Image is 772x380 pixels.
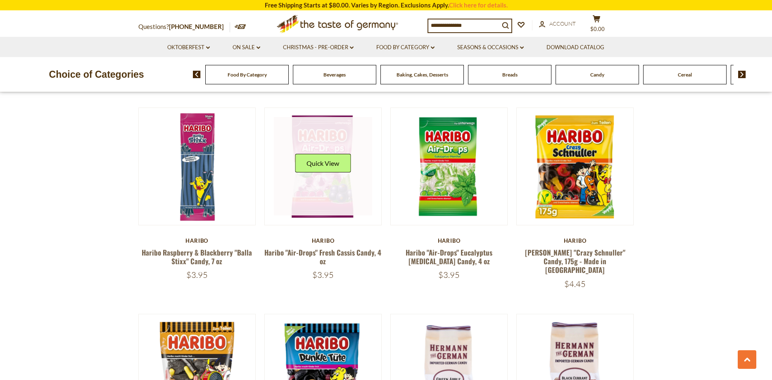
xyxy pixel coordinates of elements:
div: Haribo [264,237,382,244]
a: Haribo "Air-Drops" Eucalyptus [MEDICAL_DATA] Candy, 4 oz [406,247,492,266]
a: Click here for details. [449,1,508,9]
a: On Sale [233,43,260,52]
img: previous arrow [193,71,201,78]
a: Cereal [678,72,692,78]
span: $4.45 [564,279,586,289]
a: Haribo "Air-Drops" Fresh Cassis Candy, 4 oz [264,247,381,266]
span: $3.95 [438,270,460,280]
div: Haribo [390,237,508,244]
span: $0.00 [590,26,605,32]
button: Quick View [295,154,351,172]
div: Haribo [516,237,634,244]
a: Breads [502,72,518,78]
img: Haribo "Air-Drops" Eucalyptus Menthol Candy, 4 oz [391,108,508,225]
a: [PERSON_NAME] "Crazy Schnuller" Candy, 175g - Made in [GEOGRAPHIC_DATA] [525,247,625,275]
img: next arrow [738,71,746,78]
a: Baking, Cakes, Desserts [397,72,448,78]
img: Haribo "Air-Drops" Fresh Cassis Candy, 4 oz [265,108,382,225]
button: $0.00 [584,15,609,36]
a: Seasons & Occasions [457,43,524,52]
a: Food By Category [228,72,267,78]
a: Haribo Raspberry & Blackberry "Balla Stixx" Candy, 7 oz [142,247,252,266]
span: Account [549,20,576,27]
a: Beverages [323,72,346,78]
a: Oktoberfest [167,43,210,52]
div: Haribo [138,237,256,244]
a: Download Catalog [546,43,604,52]
a: Christmas - PRE-ORDER [283,43,354,52]
span: $3.95 [186,270,208,280]
p: Questions? [138,22,230,32]
span: $3.95 [312,270,334,280]
img: Haribo Raspberry & Blackberry "Balla Stixx" Candy, 7 oz [139,108,256,225]
a: Candy [590,72,604,78]
a: [PHONE_NUMBER] [169,23,224,30]
a: Food By Category [376,43,435,52]
img: Haribo "Crazy Schnuller" Candy, 175g - Made in Germany [517,108,634,225]
a: Account [539,19,576,29]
